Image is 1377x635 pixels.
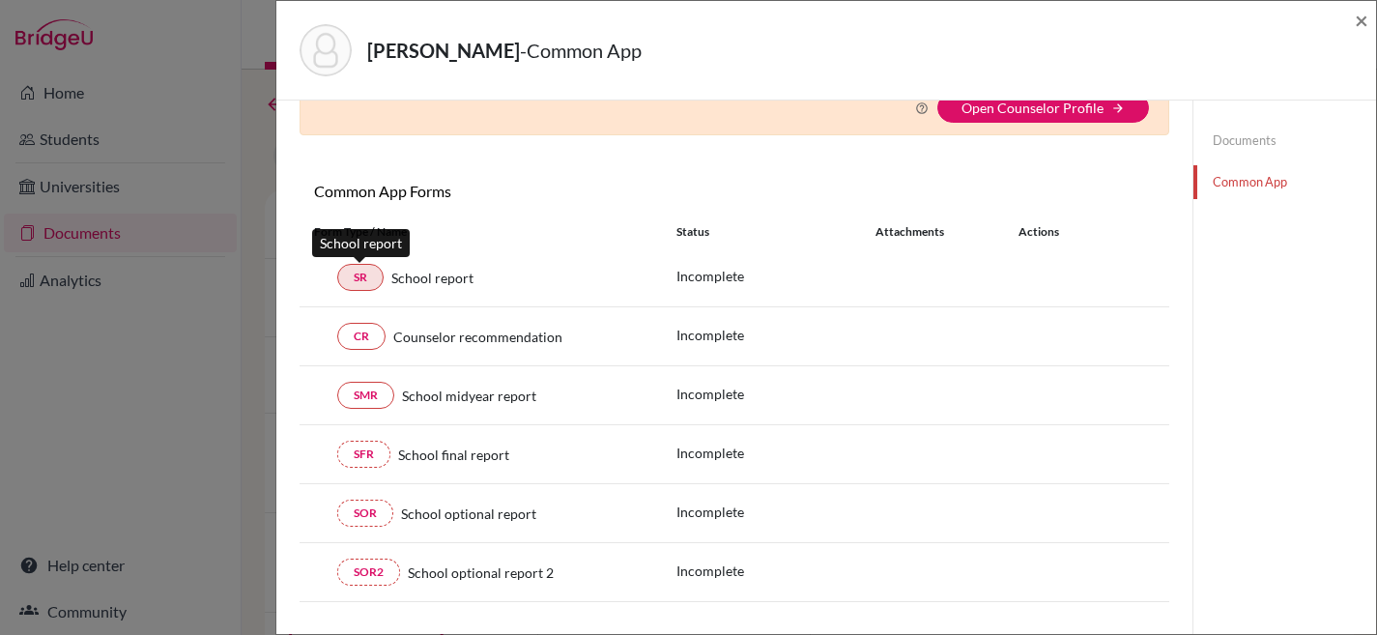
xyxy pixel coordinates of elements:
div: Status [676,223,875,241]
span: - Common App [520,39,642,62]
a: SMR [337,382,394,409]
span: × [1355,6,1368,34]
span: School optional report [401,504,536,524]
p: Incomplete [676,443,875,463]
a: SR [337,264,384,291]
p: Incomplete [676,266,875,286]
div: Actions [995,223,1115,241]
div: Form Type / Name [300,223,662,241]
h6: Common App Forms [300,182,734,200]
span: School optional report 2 [408,563,554,583]
button: Close [1355,9,1368,32]
i: arrow_forward [1111,101,1125,115]
strong: [PERSON_NAME] [367,39,520,62]
a: SOR2 [337,559,400,586]
a: Common App [1193,165,1376,199]
span: School midyear report [402,386,536,406]
div: Attachments [875,223,995,241]
p: Incomplete [676,384,875,404]
a: Documents [1193,124,1376,158]
p: Incomplete [676,561,875,581]
a: SFR [337,441,390,468]
a: Open Counselor Profile [961,100,1104,116]
div: School report [312,229,410,257]
span: School report [391,268,473,288]
span: School final report [398,445,509,465]
span: Counselor recommendation [393,327,562,347]
p: Incomplete [676,502,875,522]
button: Open Counselor Profilearrow_forward [937,93,1149,123]
p: Incomplete [676,325,875,345]
a: SOR [337,500,393,527]
a: CR [337,323,386,350]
